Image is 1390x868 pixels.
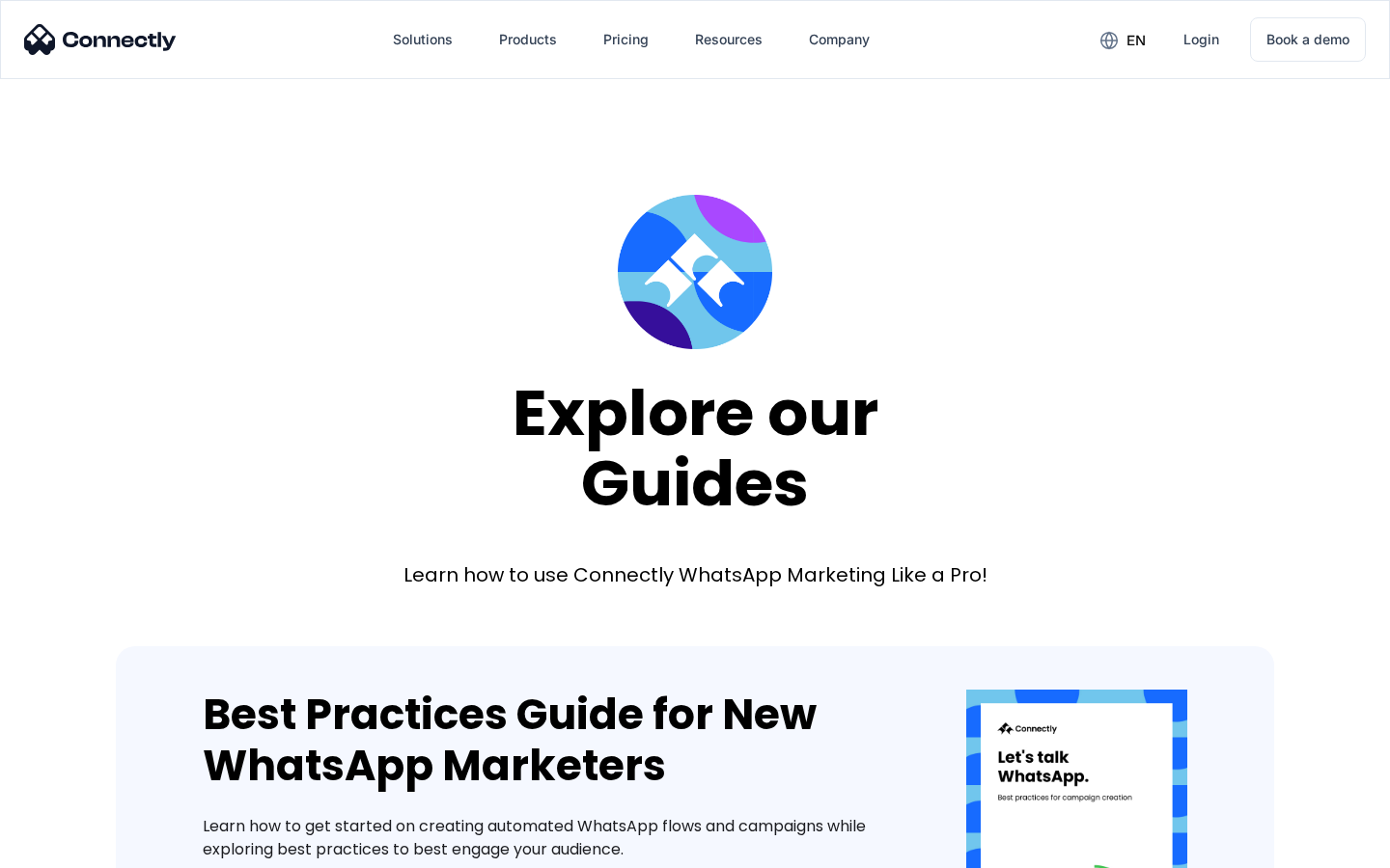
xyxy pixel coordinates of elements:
[39,834,116,861] ul: Language list
[19,834,116,861] aside: Language selected: English
[680,16,778,63] div: Resources
[1250,17,1366,62] a: Book a demo
[203,690,908,792] div: Best Practices Guide for New WhatsApp Marketers
[695,26,763,53] div: Resources
[793,16,885,63] div: Company
[809,26,870,53] div: Company
[403,561,987,588] div: Learn how to use Connectly WhatsApp Marketing Like a Pro!
[1183,26,1219,53] div: Login
[377,16,468,63] div: Solutions
[484,16,572,63] div: Products
[588,16,664,63] a: Pricing
[24,24,177,55] img: Connectly Logo
[1126,27,1146,54] div: en
[1085,25,1160,54] div: en
[513,378,878,518] div: Explore our Guides
[203,815,908,861] div: Learn how to get started on creating automated WhatsApp flows and campaigns while exploring best ...
[499,26,557,53] div: Products
[603,26,649,53] div: Pricing
[393,26,453,53] div: Solutions
[1168,16,1235,63] a: Login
